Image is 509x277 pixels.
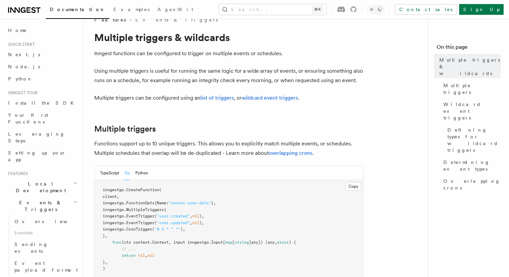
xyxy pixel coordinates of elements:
[103,194,119,199] span: client,
[242,95,298,101] a: wildcard event triggers
[113,7,149,12] span: Examples
[103,266,105,271] span: )
[8,64,40,69] span: Node.js
[289,240,296,245] span: ) {
[103,234,107,238] span: },
[14,242,48,254] span: Sending events
[94,124,156,134] a: Multiple triggers
[103,214,126,218] span: inngestgo.
[211,201,216,205] span: },
[94,66,364,85] p: Using multiple triggers is useful for running the same logic for a wide array of events, or ensur...
[122,253,136,258] span: return
[157,214,190,218] span: "user.created"
[5,128,79,147] a: Leveraging Steps
[135,166,148,180] button: Python
[443,82,501,96] span: Multiple triggers
[12,215,79,228] a: Overview
[5,97,79,109] a: Install the SDK
[5,90,38,96] span: Inngest tour
[50,7,105,12] span: Documentation
[94,139,364,158] p: Functions support up to 10 unique triggers. This allows you to explicitly match multiple events, ...
[152,227,155,232] span: (
[8,100,78,106] span: Install the SDK
[154,2,197,18] a: AgentKit
[12,228,79,238] span: Essentials
[5,42,35,47] span: Quick start
[232,240,235,245] span: [
[447,127,501,153] span: Defining types for wildcard triggers
[126,227,152,232] span: CronTrigger
[5,73,79,85] a: Python
[122,247,136,251] span: // ...
[126,220,155,225] span: EventTrigger
[441,175,501,194] a: Overlapping crons
[135,16,218,23] a: Events & Triggers
[445,124,501,156] a: Defining types for wildcard triggers
[94,31,364,43] h1: Multiple triggers & wildcards
[157,220,190,225] span: "user.updated"
[225,240,232,245] span: map
[8,27,27,34] span: Home
[459,4,504,15] a: Sign Up
[437,43,501,54] h4: On this page
[277,240,289,245] span: error
[5,199,73,213] span: Events & Triggers
[138,253,145,258] span: nil
[8,131,65,143] span: Leveraging Steps
[190,214,192,218] span: ,
[100,166,119,180] button: TypeScript
[395,4,456,15] a: Contact sales
[169,201,211,205] span: "resync-user-data"
[94,93,364,103] p: Multiple triggers can be configured using an , or .
[199,214,204,218] span: ),
[94,16,126,23] span: Features
[14,219,84,224] span: Overview
[159,187,162,192] span: (
[46,2,109,19] a: Documentation
[5,178,79,197] button: Local Development
[200,95,234,101] a: list of triggers
[158,7,193,12] span: AgentKit
[441,98,501,124] a: Wildcard event triggers
[5,24,79,36] a: Home
[368,5,384,13] button: Toggle dark mode
[5,180,73,194] span: Local Development
[103,207,166,212] span: inngestgo.MultipleTriggers{
[8,150,66,162] span: Setting up your app
[180,227,185,232] span: ),
[269,150,312,156] a: overlapping crons
[145,253,147,258] span: ,
[443,101,501,121] span: Wildcard event triggers
[8,52,40,57] span: Next.js
[103,187,126,192] span: inngestgo.
[313,6,322,13] kbd: ⌘K
[235,240,249,245] span: string
[192,220,199,225] span: nil
[155,220,157,225] span: (
[443,159,501,172] span: Determining event types
[5,61,79,73] a: Node.js
[443,178,501,191] span: Overlapping crons
[155,214,157,218] span: (
[8,76,33,81] span: Python
[126,214,155,218] span: EventTrigger
[126,187,159,192] span: CreateFunction
[12,238,79,257] a: Sending events
[14,261,78,273] span: Event payload format
[147,253,155,258] span: nil
[94,49,364,58] p: Inngest functions can be configured to trigger on multiple events or schedules.
[5,109,79,128] a: Your first Functions
[109,2,154,18] a: Examples
[103,260,107,265] span: },
[103,227,126,232] span: inngestgo.
[103,201,169,205] span: inngestgo.FunctionOpts{Name:
[5,171,28,176] span: Features
[8,112,48,125] span: Your first Functions
[122,240,225,245] span: (ctx context.Context, input inngestgo.Input[
[441,79,501,98] a: Multiple triggers
[249,240,277,245] span: ]any]) (any,
[192,214,199,218] span: nil
[112,240,122,245] span: func
[219,4,326,15] button: Search...⌘K
[125,166,130,180] button: Go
